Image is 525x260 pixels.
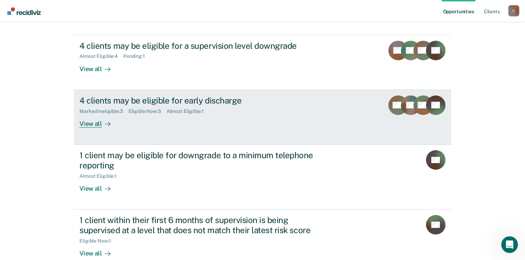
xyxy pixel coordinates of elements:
[508,5,519,16] button: Profile dropdown button
[79,108,128,114] div: Marked Ineligible : 3
[7,7,41,15] img: Recidiviz
[74,90,451,145] a: 4 clients may be eligible for early dischargeMarked Ineligible:3Eligible Now:3Almost Eligible:1Vi...
[167,108,209,114] div: Almost Eligible : 1
[79,179,118,192] div: View all
[79,41,324,51] div: 4 clients may be eligible for a supervision level downgrade
[79,244,118,257] div: View all
[79,238,116,244] div: Eligible Now : 1
[74,35,451,90] a: 4 clients may be eligible for a supervision level downgradeAlmost Eligible:4Pending:1View all
[74,145,451,209] a: 1 client may be eligible for downgrade to a minimum telephone reportingAlmost Eligible:1View all
[129,108,167,114] div: Eligible Now : 3
[79,53,123,59] div: Almost Eligible : 4
[123,53,150,59] div: Pending : 1
[508,5,519,16] div: C
[79,173,122,179] div: Almost Eligible : 1
[79,59,118,73] div: View all
[501,236,518,253] iframe: Intercom live chat
[79,95,324,106] div: 4 clients may be eligible for early discharge
[79,215,324,235] div: 1 client within their first 6 months of supervision is being supervised at a level that does not ...
[79,114,118,128] div: View all
[79,150,324,170] div: 1 client may be eligible for downgrade to a minimum telephone reporting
